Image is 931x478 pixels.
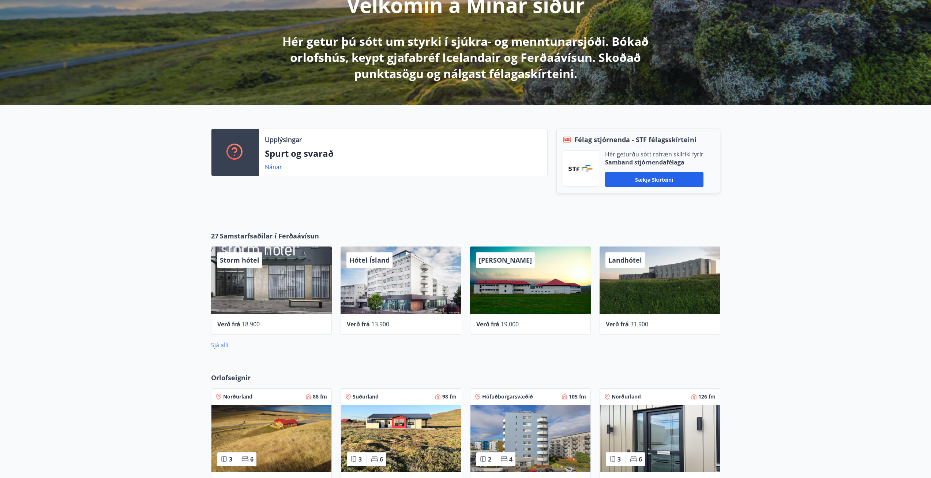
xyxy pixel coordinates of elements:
span: Verð frá [347,320,370,328]
span: 105 fm [569,393,586,400]
p: Samband stjórnendafélaga [605,158,703,166]
span: 4 [509,455,513,463]
span: 126 fm [698,393,716,400]
span: 3 [617,455,621,463]
p: Spurt og svarað [265,147,541,160]
span: Suðurland [353,393,379,400]
span: 18.900 [242,320,260,328]
span: Storm hótel [220,256,259,264]
span: Verð frá [217,320,240,328]
p: Hér geturðu sótt rafræn skilríki fyrir [605,150,703,158]
span: Norðurland [612,393,641,400]
a: Nánar [265,163,282,171]
img: Paella dish [600,405,720,472]
span: 2 [488,455,491,463]
span: 19.000 [501,320,519,328]
p: Upplýsingar [265,135,302,144]
span: 31.900 [630,320,648,328]
span: 98 fm [442,393,457,400]
p: Hér getur þú sótt um styrki í sjúkra- og menntunarsjóði. Bókað orlofshús, keypt gjafabréf Iceland... [273,33,659,82]
a: Sjá allt [211,341,229,349]
span: Hótel Ísland [349,256,390,264]
span: 6 [250,455,254,463]
img: vjCaq2fThgY3EUYqSgpjEiBg6WP39ov69hlhuPVN.png [568,165,593,172]
span: Norðurland [223,393,252,400]
span: Orlofseignir [211,373,251,382]
span: Landhótel [608,256,642,264]
span: [PERSON_NAME] [479,256,532,264]
img: Paella dish [211,405,331,472]
span: 3 [358,455,362,463]
span: Félag stjórnenda - STF félagsskírteini [574,135,697,144]
span: Samstarfsaðilar í Ferðaávísun [220,231,319,241]
span: Verð frá [606,320,629,328]
button: Sækja skírteini [605,172,703,187]
span: 88 fm [313,393,327,400]
span: Höfuðborgarsvæðið [482,393,533,400]
img: Paella dish [341,405,461,472]
span: 3 [229,455,232,463]
img: Paella dish [470,405,590,472]
span: Verð frá [476,320,499,328]
span: 27 [211,231,218,241]
span: 6 [639,455,642,463]
span: 6 [380,455,383,463]
span: 13.900 [371,320,389,328]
